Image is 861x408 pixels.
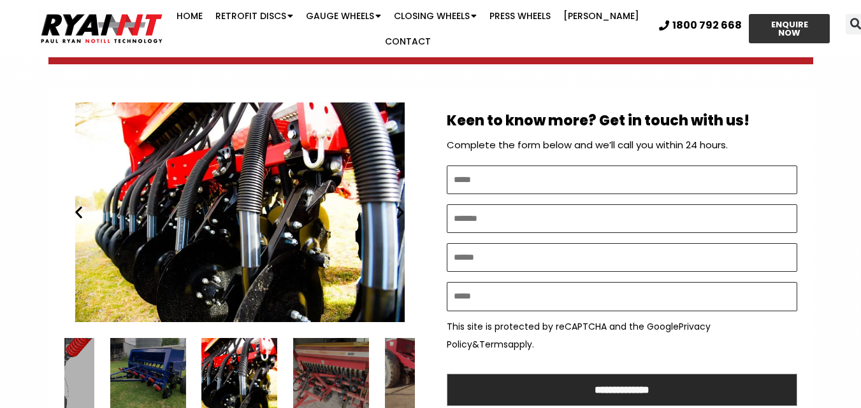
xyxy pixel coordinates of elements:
[170,3,209,29] a: Home
[209,3,300,29] a: Retrofit Discs
[64,102,415,322] div: 7 / 15
[64,102,415,322] div: Ryan NT (RFM NT) Ryan Tyne cultivator tine with Disc
[64,102,415,322] div: Slides
[447,320,711,351] a: Privacy Policy
[479,338,508,351] a: Terms
[749,14,830,43] a: ENQUIRE NOW
[659,20,742,31] a: 1800 792 668
[71,204,87,220] div: Previous slide
[447,318,797,353] p: This site is protected by reCAPTCHA and the Google & apply.
[483,3,557,29] a: Press Wheels
[300,3,387,29] a: Gauge Wheels
[557,3,646,29] a: [PERSON_NAME]
[387,3,483,29] a: Closing Wheels
[760,20,819,37] span: ENQUIRE NOW
[379,29,437,54] a: Contact
[167,3,649,54] nav: Menu
[38,9,166,48] img: Ryan NT logo
[672,20,742,31] span: 1800 792 668
[447,136,797,154] p: Complete the form below and we’ll call you within 24 hours.
[393,204,409,220] div: Next slide
[447,112,797,130] h2: Keen to know more? Get in touch with us!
